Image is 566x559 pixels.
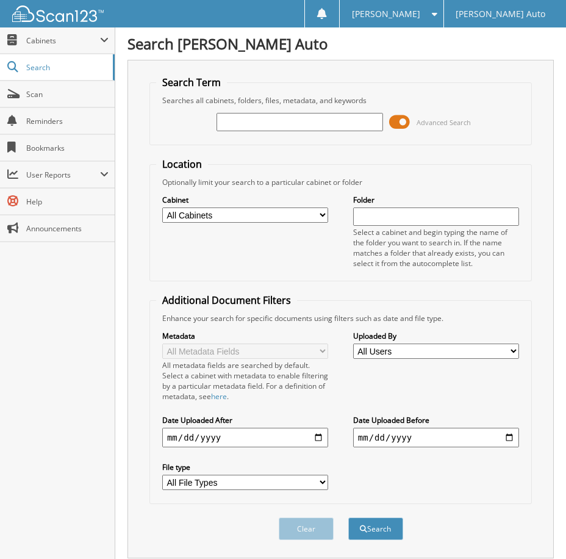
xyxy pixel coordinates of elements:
button: Search [348,518,403,540]
div: Enhance your search for specific documents using filters such as date and file type. [156,313,525,323]
legend: Location [156,157,208,171]
span: Search [26,62,107,73]
label: File type [162,462,328,472]
label: Folder [353,195,519,205]
div: Optionally limit your search to a particular cabinet or folder [156,177,525,187]
legend: Additional Document Filters [156,294,297,307]
span: Advanced Search [417,118,471,127]
div: All metadata fields are searched by default. Select a cabinet with metadata to enable filtering b... [162,360,328,402]
span: Help [26,197,109,207]
h1: Search [PERSON_NAME] Auto [127,34,554,54]
div: Searches all cabinets, folders, files, metadata, and keywords [156,95,525,106]
label: Uploaded By [353,331,519,341]
span: Scan [26,89,109,99]
span: Cabinets [26,35,100,46]
input: start [162,428,328,447]
span: [PERSON_NAME] Auto [456,10,545,18]
div: Select a cabinet and begin typing the name of the folder you want to search in. If the name match... [353,227,519,269]
span: Bookmarks [26,143,109,153]
span: Reminders [26,116,109,126]
label: Date Uploaded After [162,415,328,425]
span: [PERSON_NAME] [352,10,420,18]
button: Clear [279,518,334,540]
legend: Search Term [156,76,227,89]
label: Cabinet [162,195,328,205]
span: Announcements [26,223,109,234]
label: Date Uploaded Before [353,415,519,425]
img: scan123-logo-white.svg [12,5,104,22]
input: end [353,428,519,447]
iframe: Chat Widget [505,500,566,559]
a: here [211,391,227,402]
label: Metadata [162,331,328,341]
span: User Reports [26,170,100,180]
